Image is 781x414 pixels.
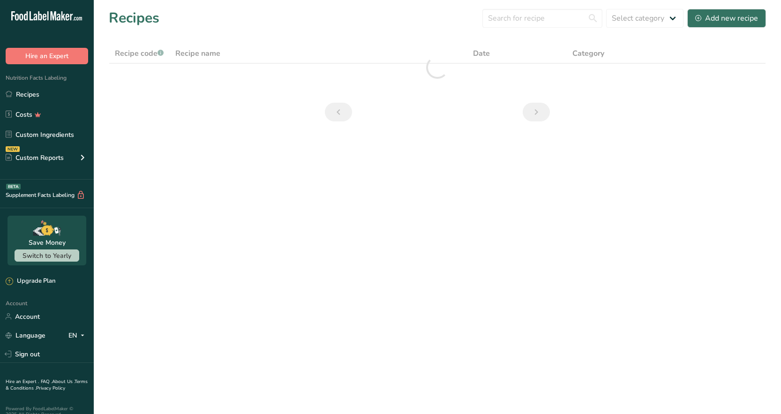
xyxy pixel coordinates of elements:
a: Privacy Policy [36,385,65,391]
h1: Recipes [109,8,159,29]
span: Switch to Yearly [23,251,71,260]
input: Search for recipe [482,9,602,28]
div: Add new recipe [695,13,758,24]
a: Terms & Conditions . [6,378,88,391]
a: Next page [523,103,550,121]
button: Hire an Expert [6,48,88,64]
div: Upgrade Plan [6,277,55,286]
a: FAQ . [41,378,52,385]
a: Previous page [325,103,352,121]
div: Save Money [29,238,66,248]
div: BETA [6,184,21,189]
div: EN [68,330,88,341]
button: Add new recipe [687,9,766,28]
div: NEW [6,146,20,152]
div: Custom Reports [6,153,64,163]
a: Hire an Expert . [6,378,39,385]
button: Switch to Yearly [15,249,79,262]
a: Language [6,327,45,344]
a: About Us . [52,378,75,385]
